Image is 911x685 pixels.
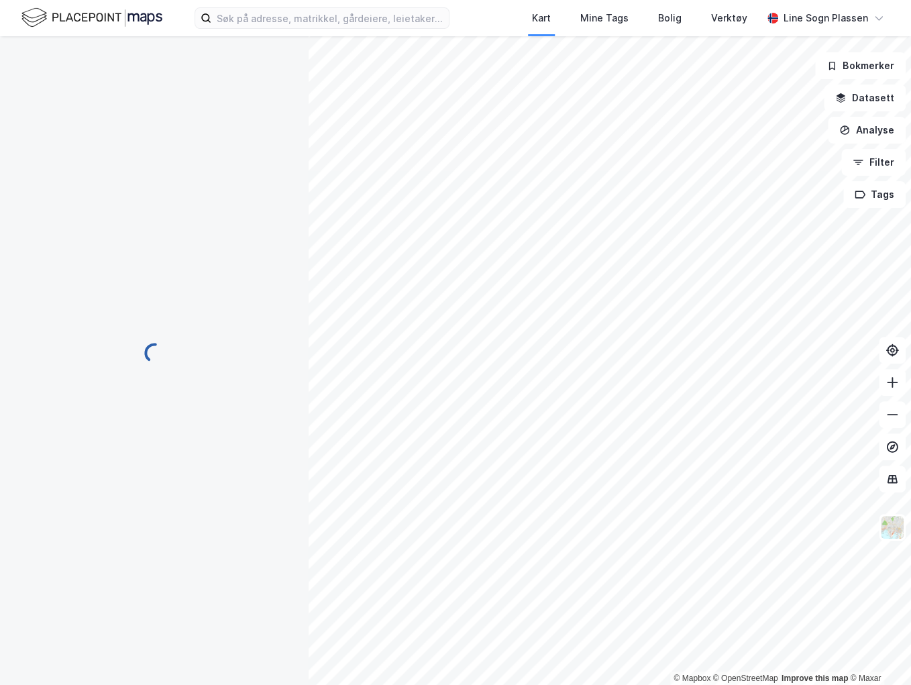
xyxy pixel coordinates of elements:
iframe: Chat Widget [844,621,911,685]
img: logo.f888ab2527a4732fd821a326f86c7f29.svg [21,6,162,30]
button: Bokmerker [815,52,906,79]
div: Bolig [658,10,682,26]
button: Tags [843,181,906,208]
div: Mine Tags [580,10,629,26]
a: Mapbox [674,674,710,683]
div: Verktøy [711,10,747,26]
input: Søk på adresse, matrikkel, gårdeiere, leietakere eller personer [211,8,449,28]
img: spinner.a6d8c91a73a9ac5275cf975e30b51cfb.svg [144,342,165,364]
div: Kontrollprogram for chat [844,621,911,685]
button: Datasett [824,85,906,111]
a: Improve this map [782,674,848,683]
div: Line Sogn Plassen [784,10,868,26]
a: OpenStreetMap [713,674,778,683]
img: Z [879,515,905,540]
button: Filter [841,149,906,176]
button: Analyse [828,117,906,144]
div: Kart [532,10,551,26]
